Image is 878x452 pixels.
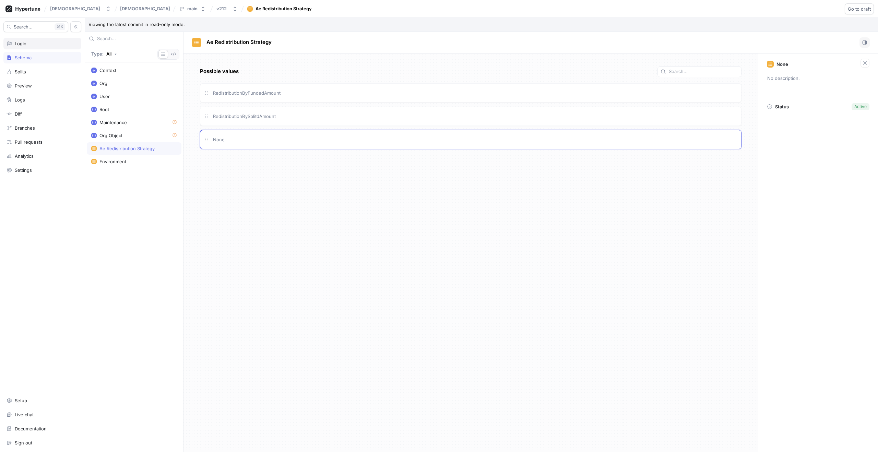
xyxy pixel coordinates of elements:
[216,6,227,12] div: v212
[15,440,32,445] div: Sign out
[15,426,47,431] div: Documentation
[99,159,126,164] div: Environment
[15,412,34,417] div: Live chat
[99,81,107,86] div: Org
[15,83,32,88] div: Preview
[206,38,272,46] p: Ae Redistribution Strategy
[15,55,32,60] div: Schema
[50,6,100,12] div: [DEMOGRAPHIC_DATA]
[187,6,198,12] div: main
[85,18,878,32] p: Viewing the latest commit in read-only mode.
[854,104,867,110] div: Active
[15,167,32,173] div: Settings
[214,3,240,14] button: v212
[15,398,27,403] div: Setup
[15,125,35,131] div: Branches
[764,73,872,84] p: No description.
[200,68,239,75] p: Possible values
[775,102,789,111] p: Status
[256,5,312,12] div: Ae Redistribution Strategy
[97,35,179,42] input: Search...
[15,69,26,74] div: Splits
[14,25,33,29] span: Search...
[99,120,127,125] div: Maintenance
[91,52,104,56] p: Type:
[213,114,276,119] span: RedistributionBySplitdAmount
[15,153,34,159] div: Analytics
[99,133,122,138] div: Org Object
[15,41,26,46] div: Logic
[89,49,119,60] button: Type: All
[845,3,874,14] button: Go to draft
[669,68,738,75] input: Search...
[3,21,68,32] button: Search...K
[99,146,155,151] div: Ae Redistribution Strategy
[3,423,81,435] a: Documentation
[120,6,170,11] span: [DEMOGRAPHIC_DATA]
[176,3,209,14] button: main
[213,90,281,96] span: RedistributionByFundedAmount
[15,139,43,145] div: Pull requests
[47,3,114,14] button: [DEMOGRAPHIC_DATA]
[15,111,22,117] div: Diff
[213,137,225,142] span: None
[848,7,871,11] span: Go to draft
[106,52,111,56] div: All
[99,68,116,73] div: Context
[776,61,788,67] p: None
[99,107,109,112] div: Root
[99,94,110,99] div: User
[15,97,25,103] div: Logs
[55,23,65,30] div: K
